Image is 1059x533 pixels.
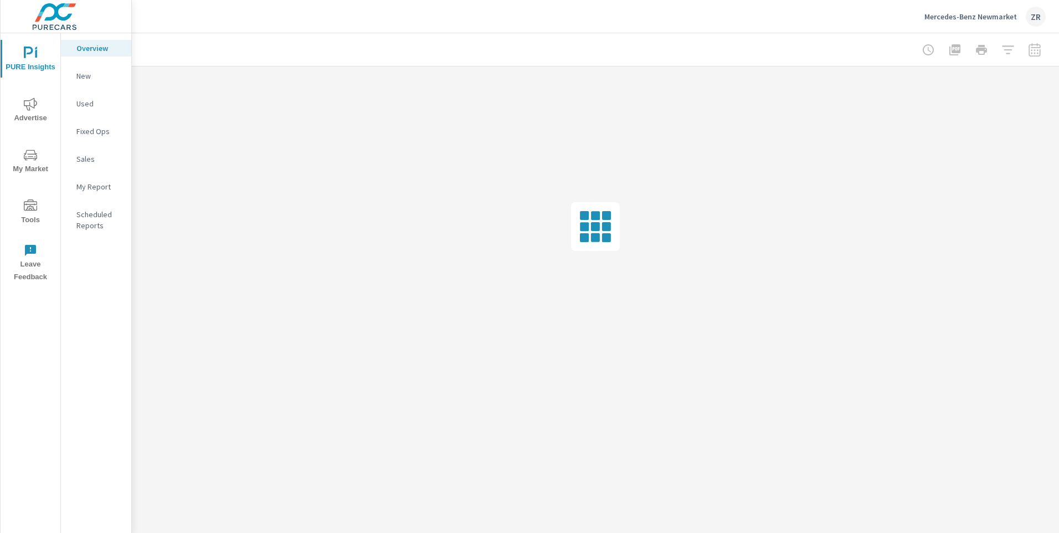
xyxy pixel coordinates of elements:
p: Sales [76,153,122,165]
p: New [76,70,122,81]
p: Mercedes-Benz Newmarket [924,12,1017,22]
div: nav menu [1,33,60,288]
p: Scheduled Reports [76,209,122,231]
div: ZR [1026,7,1046,27]
span: Tools [4,199,57,227]
p: My Report [76,181,122,192]
div: Fixed Ops [61,123,131,140]
span: PURE Insights [4,47,57,74]
span: Advertise [4,98,57,125]
p: Overview [76,43,122,54]
div: New [61,68,131,84]
span: Leave Feedback [4,244,57,284]
div: Scheduled Reports [61,206,131,234]
span: My Market [4,148,57,176]
div: Overview [61,40,131,57]
p: Used [76,98,122,109]
div: My Report [61,178,131,195]
p: Fixed Ops [76,126,122,137]
div: Sales [61,151,131,167]
div: Used [61,95,131,112]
